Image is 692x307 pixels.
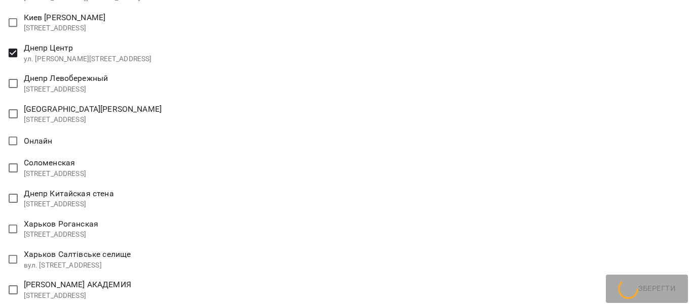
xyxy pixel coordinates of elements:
span: Днепр Центр [24,43,73,53]
span: Днепр Китайская стена [24,189,114,198]
p: [STREET_ADDRESS] [24,84,108,95]
p: [STREET_ADDRESS] [24,291,131,301]
span: Днепр Левобережный [24,73,108,83]
span: Соломенская [24,158,75,167]
p: [STREET_ADDRESS] [24,199,114,209]
span: Харьков Салтівське селище [24,249,131,259]
p: [STREET_ADDRESS] [24,23,106,33]
p: ул. [PERSON_NAME][STREET_ADDRESS] [24,54,152,64]
span: Киев [PERSON_NAME] [24,13,106,22]
p: [STREET_ADDRESS] [24,230,99,240]
span: [GEOGRAPHIC_DATA][PERSON_NAME] [24,104,162,114]
span: [PERSON_NAME] АКАДЕМИЯ [24,280,131,289]
span: Харьков Роганская [24,219,99,229]
p: вул. [STREET_ADDRESS] [24,260,131,271]
p: [STREET_ADDRESS] [24,115,162,125]
p: [STREET_ADDRESS] [24,169,86,179]
span: Онлайн [24,136,53,146]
